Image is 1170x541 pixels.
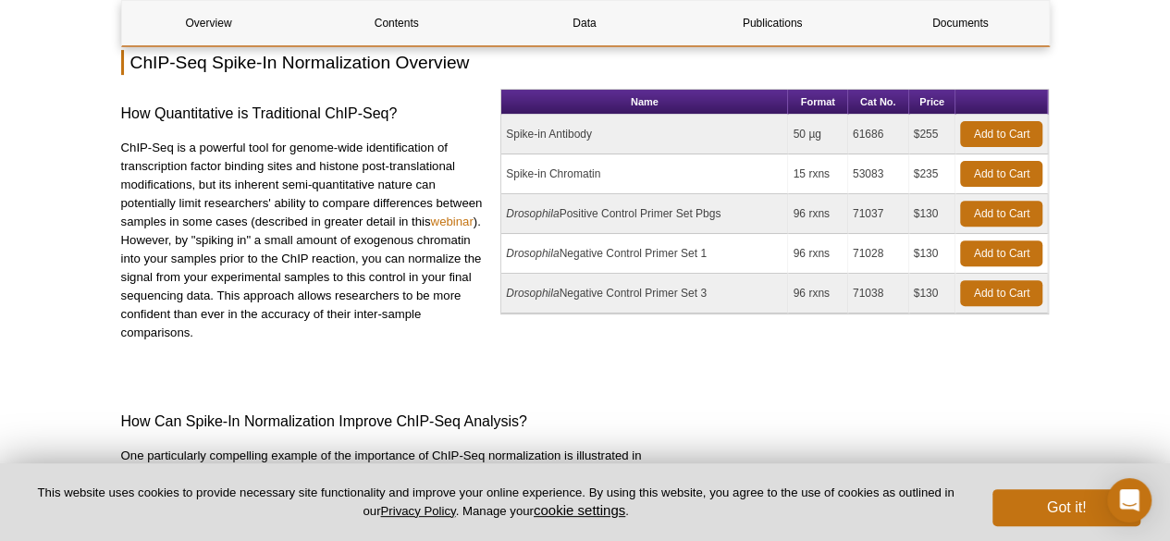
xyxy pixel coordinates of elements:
td: 71028 [848,234,909,274]
td: 50 µg [788,115,847,154]
i: Drosophila [506,207,559,220]
td: $235 [909,154,956,194]
th: Format [788,90,847,115]
th: Cat No. [848,90,909,115]
a: Overview [122,1,296,45]
h2: ChIP-Seq Spike-In Normalization Overview [121,50,1050,75]
td: Spike-in Antibody [501,115,788,154]
a: Documents [873,1,1047,45]
td: Positive Control Primer Set Pbgs [501,194,788,234]
a: Contents [310,1,484,45]
td: $130 [909,274,956,314]
a: Add to Cart [960,201,1042,227]
td: 53083 [848,154,909,194]
th: Price [909,90,956,115]
td: Negative Control Primer Set 3 [501,274,788,314]
td: 61686 [848,115,909,154]
td: $130 [909,234,956,274]
a: Data [498,1,671,45]
a: Add to Cart [960,240,1042,266]
i: Drosophila [506,287,559,300]
a: Add to Cart [960,121,1042,147]
td: 15 rxns [788,154,847,194]
div: Open Intercom Messenger [1107,478,1152,523]
a: Add to Cart [960,280,1042,306]
a: Privacy Policy [380,504,455,518]
h3: How Quantitative is Traditional ChIP-Seq? [121,103,487,125]
button: cookie settings [534,502,625,518]
td: $255 [909,115,956,154]
td: 71037 [848,194,909,234]
td: Spike-in Chromatin [501,154,788,194]
p: ChIP-Seq is a powerful tool for genome-wide identification of transcription factor binding sites ... [121,139,487,342]
td: Negative Control Primer Set 1 [501,234,788,274]
td: 96 rxns [788,274,847,314]
a: Add to Cart [960,161,1042,187]
button: Got it! [992,489,1140,526]
a: Publications [685,1,859,45]
th: Name [501,90,788,115]
td: 96 rxns [788,194,847,234]
h3: How Can Spike-In Normalization Improve ChIP-Seq Analysis? [121,411,1050,433]
td: 71038 [848,274,909,314]
i: Drosophila [506,247,559,260]
p: This website uses cookies to provide necessary site functionality and improve your online experie... [30,485,962,520]
a: webinar [430,215,473,228]
td: 96 rxns [788,234,847,274]
td: $130 [909,194,956,234]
